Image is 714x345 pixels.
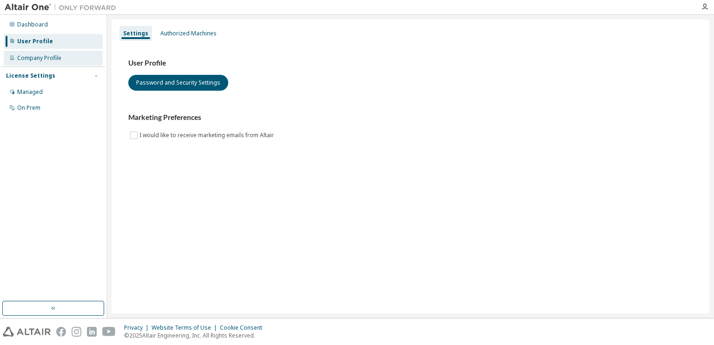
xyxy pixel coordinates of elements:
h3: Marketing Preferences [128,113,693,122]
p: © 2025 Altair Engineering, Inc. All Rights Reserved. [124,332,268,339]
div: Website Terms of Use [152,324,220,332]
img: facebook.svg [56,327,66,337]
img: youtube.svg [102,327,116,337]
img: altair_logo.svg [3,327,51,337]
div: Dashboard [17,21,48,28]
button: Password and Security Settings [128,75,228,91]
div: Settings [123,30,148,37]
h3: User Profile [128,59,693,68]
img: linkedin.svg [87,327,97,337]
div: Cookie Consent [220,324,268,332]
div: Authorized Machines [160,30,217,37]
div: Managed [17,88,43,96]
img: instagram.svg [72,327,81,337]
div: Privacy [124,324,152,332]
div: License Settings [6,72,55,80]
div: Company Profile [17,54,61,62]
div: User Profile [17,38,53,45]
label: I would like to receive marketing emails from Altair [139,130,276,141]
div: On Prem [17,104,40,112]
img: Altair One [5,3,121,12]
